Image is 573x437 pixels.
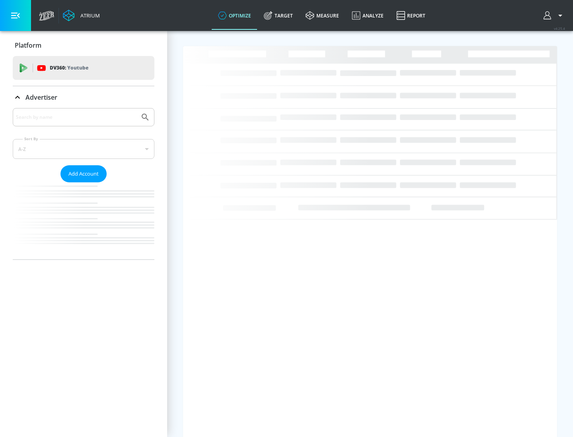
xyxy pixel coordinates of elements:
[68,169,99,178] span: Add Account
[25,93,57,102] p: Advertiser
[63,10,100,21] a: Atrium
[77,12,100,19] div: Atrium
[13,86,154,108] div: Advertiser
[67,64,88,72] p: Youtube
[212,1,257,30] a: optimize
[23,136,40,141] label: Sort By
[257,1,299,30] a: Target
[299,1,345,30] a: measure
[13,108,154,259] div: Advertiser
[60,165,107,182] button: Add Account
[13,139,154,159] div: A-Z
[390,1,432,30] a: Report
[13,34,154,56] div: Platform
[13,182,154,259] nav: list of Advertiser
[554,26,565,31] span: v 4.25.4
[50,64,88,72] p: DV360:
[15,41,41,50] p: Platform
[345,1,390,30] a: Analyze
[16,112,136,122] input: Search by name
[13,56,154,80] div: DV360: Youtube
